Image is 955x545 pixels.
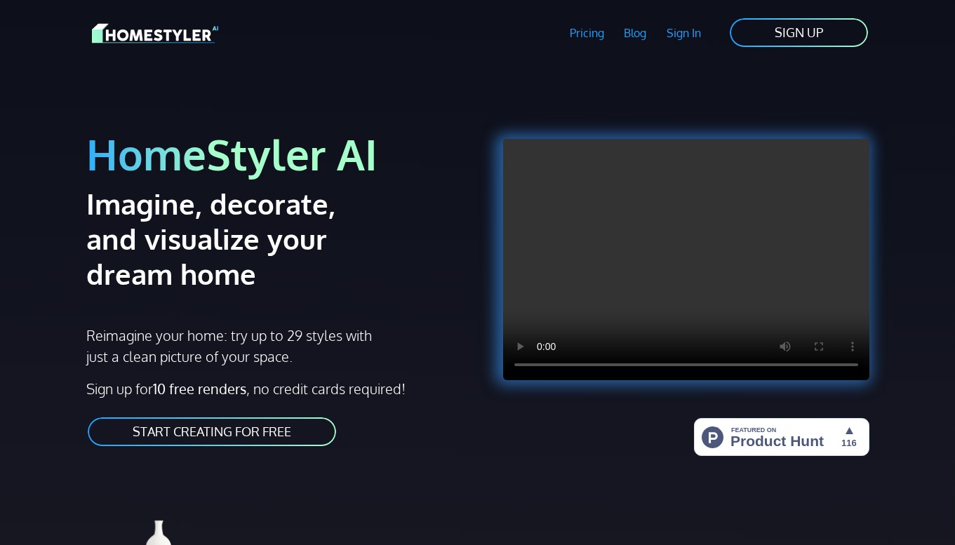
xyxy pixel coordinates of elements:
strong: 10 free renders [153,379,246,398]
a: Pricing [559,17,614,49]
a: SIGN UP [728,17,869,48]
h1: HomeStyler AI [86,128,469,180]
img: HomeStyler AI - Interior Design Made Easy: One Click to Your Dream Home | Product Hunt [694,418,869,456]
p: Reimagine your home: try up to 29 styles with just a clean picture of your space. [86,325,374,367]
a: Sign In [657,17,712,49]
a: Blog [614,17,657,49]
a: START CREATING FOR FREE [86,416,338,448]
h2: Imagine, decorate, and visualize your dream home [86,186,393,291]
img: HomeStyler AI logo [92,21,218,46]
p: Sign up for , no credit cards required! [86,378,469,399]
